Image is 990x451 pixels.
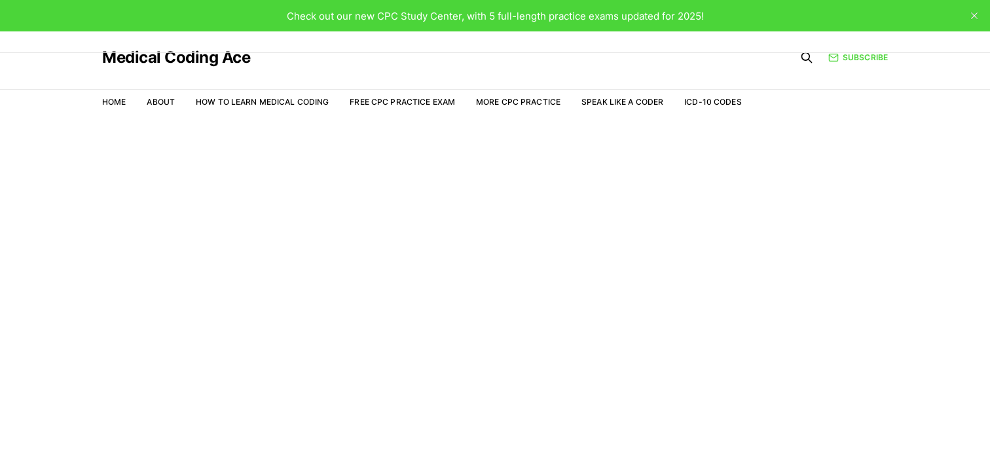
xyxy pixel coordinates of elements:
[102,97,126,107] a: Home
[350,97,455,107] a: Free CPC Practice Exam
[476,97,560,107] a: More CPC Practice
[684,97,741,107] a: ICD-10 Codes
[828,52,888,63] a: Subscribe
[287,10,704,22] span: Check out our new CPC Study Center, with 5 full-length practice exams updated for 2025!
[147,97,175,107] a: About
[964,5,985,26] button: close
[196,97,329,107] a: How to Learn Medical Coding
[581,97,663,107] a: Speak Like a Coder
[102,50,250,65] a: Medical Coding Ace
[663,387,990,451] iframe: portal-trigger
